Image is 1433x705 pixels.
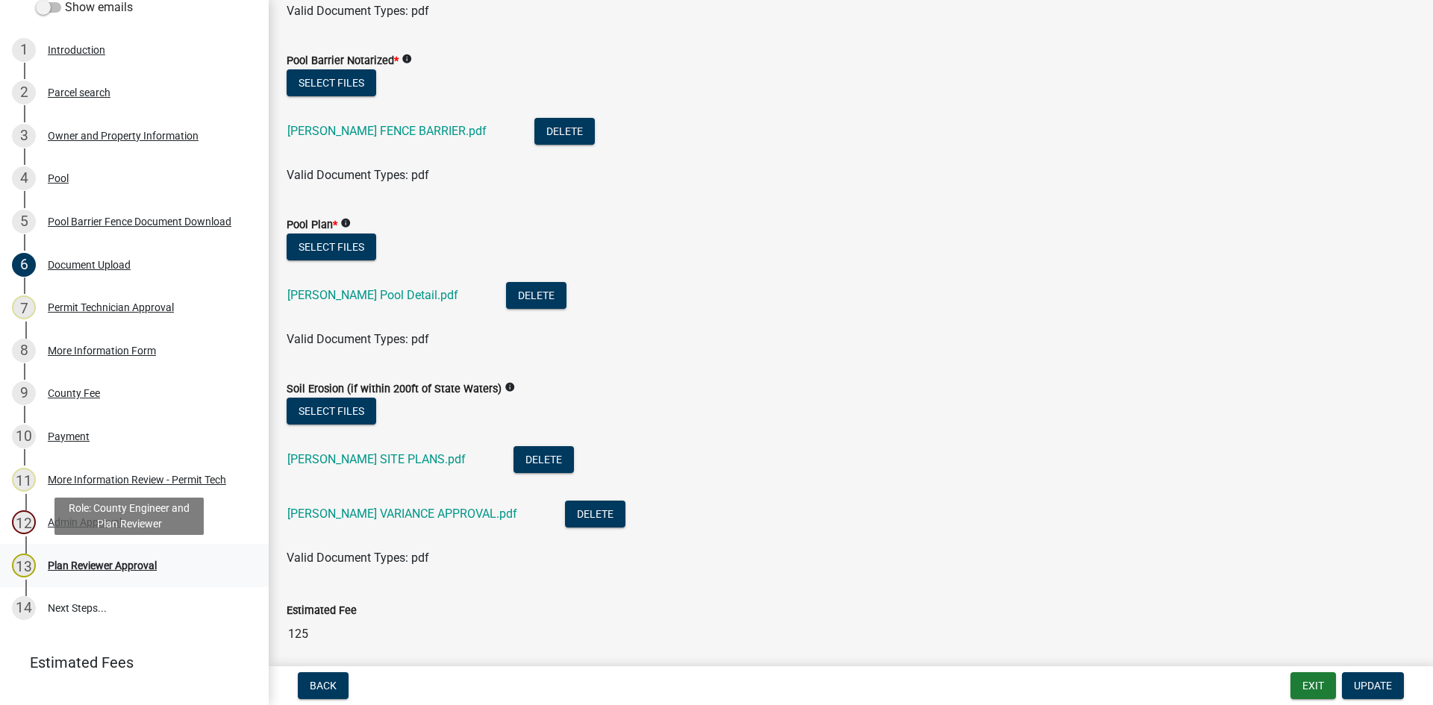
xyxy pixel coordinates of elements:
div: Document Upload [48,260,131,270]
div: Owner and Property Information [48,131,199,141]
button: Exit [1290,672,1336,699]
div: Parcel search [48,87,110,98]
a: [PERSON_NAME] Pool Detail.pdf [287,288,458,302]
div: Plan Reviewer Approval [48,560,157,571]
div: Introduction [48,45,105,55]
button: Delete [534,118,595,145]
div: Pool Barrier Fence Document Download [48,216,231,227]
div: 13 [12,554,36,577]
div: 4 [12,166,36,190]
wm-modal-confirm: Delete Document [534,125,595,140]
label: Soil Erosion (if within 200ft of State Waters) [287,384,502,395]
button: Delete [513,446,574,473]
span: Valid Document Types: pdf [287,4,429,18]
button: Delete [506,282,566,309]
div: 6 [12,253,36,277]
div: 14 [12,596,36,620]
div: 9 [12,381,36,405]
div: 11 [12,468,36,492]
button: Delete [565,501,625,527]
div: Pool [48,173,69,184]
div: 5 [12,210,36,234]
span: Valid Document Types: pdf [287,332,429,346]
div: County Fee [48,388,100,398]
button: Select files [287,398,376,424]
div: 3 [12,124,36,148]
div: 8 [12,339,36,363]
i: info [340,218,351,228]
wm-modal-confirm: Delete Document [513,454,574,468]
button: Back [298,672,349,699]
button: Update [1342,672,1404,699]
div: 12 [12,510,36,534]
div: More Information Review - Permit Tech [48,474,226,485]
button: Select files [287,234,376,260]
a: Estimated Fees [12,648,245,677]
button: Select files [287,69,376,96]
wm-modal-confirm: Delete Document [565,508,625,522]
a: [PERSON_NAME] VARIANCE APPROVAL.pdf [287,507,517,521]
label: Estimated Fee [287,606,357,616]
i: info [505,382,515,392]
i: info [402,54,412,64]
div: More Information Form [48,345,156,356]
span: Back [310,680,337,692]
label: Pool Plan [287,220,337,231]
span: Update [1354,680,1392,692]
div: Role: County Engineer and Plan Reviewer [54,498,204,535]
div: Admin Approval [48,517,122,527]
div: 10 [12,424,36,448]
div: 1 [12,38,36,62]
a: [PERSON_NAME] FENCE BARRIER.pdf [287,124,487,138]
span: Valid Document Types: pdf [287,551,429,565]
div: 2 [12,81,36,104]
span: Valid Document Types: pdf [287,168,429,182]
label: Pool Barrier Notarized [287,56,399,66]
div: Permit Technician Approval [48,302,174,313]
wm-modal-confirm: Delete Document [506,289,566,304]
a: [PERSON_NAME] SITE PLANS.pdf [287,452,466,466]
div: Payment [48,431,90,442]
div: 7 [12,295,36,319]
